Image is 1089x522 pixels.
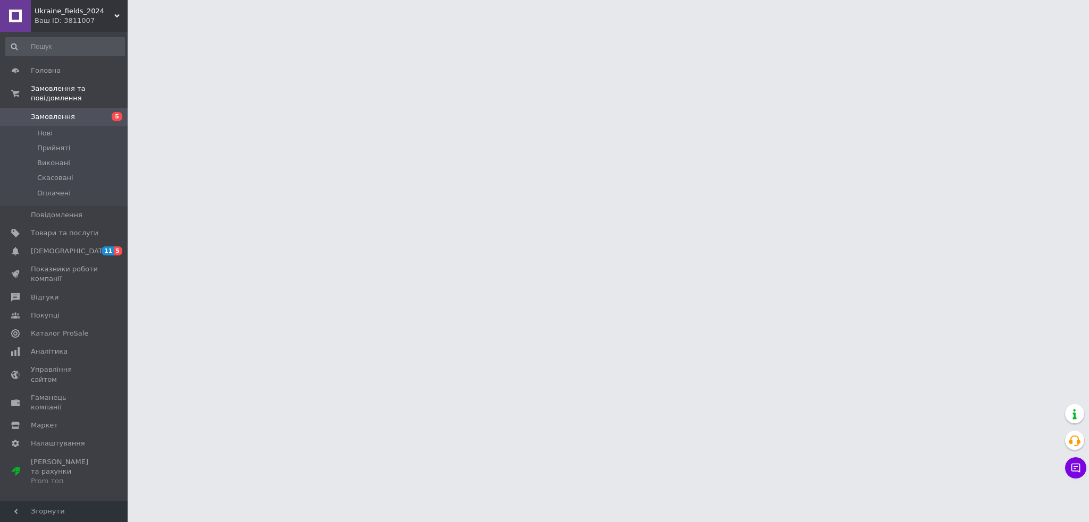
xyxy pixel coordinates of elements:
[37,129,53,138] span: Нові
[31,421,58,430] span: Маркет
[31,84,128,103] span: Замовлення та повідомлення
[31,228,98,238] span: Товари та послуги
[1065,457,1086,478] button: Чат з покупцем
[31,66,61,75] span: Головна
[31,112,75,122] span: Замовлення
[112,112,122,121] span: 5
[31,439,85,448] span: Налаштування
[31,347,68,356] span: Аналітика
[37,173,73,183] span: Скасовані
[31,476,98,486] div: Prom топ
[31,246,110,256] span: [DEMOGRAPHIC_DATA]
[31,311,60,320] span: Покупці
[31,329,88,338] span: Каталог ProSale
[31,457,98,486] span: [PERSON_NAME] та рахунки
[37,189,71,198] span: Оплачені
[35,16,128,25] div: Ваш ID: 3811007
[31,393,98,412] span: Гаманець компанії
[31,210,82,220] span: Повідомлення
[31,293,58,302] span: Відгуки
[102,246,114,255] span: 11
[31,365,98,384] span: Управління сайтом
[37,143,70,153] span: Прийняті
[37,158,70,168] span: Виконані
[114,246,122,255] span: 5
[31,264,98,284] span: Показники роботи компанії
[35,6,114,16] span: Ukraine_fields_2024
[5,37,125,56] input: Пошук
